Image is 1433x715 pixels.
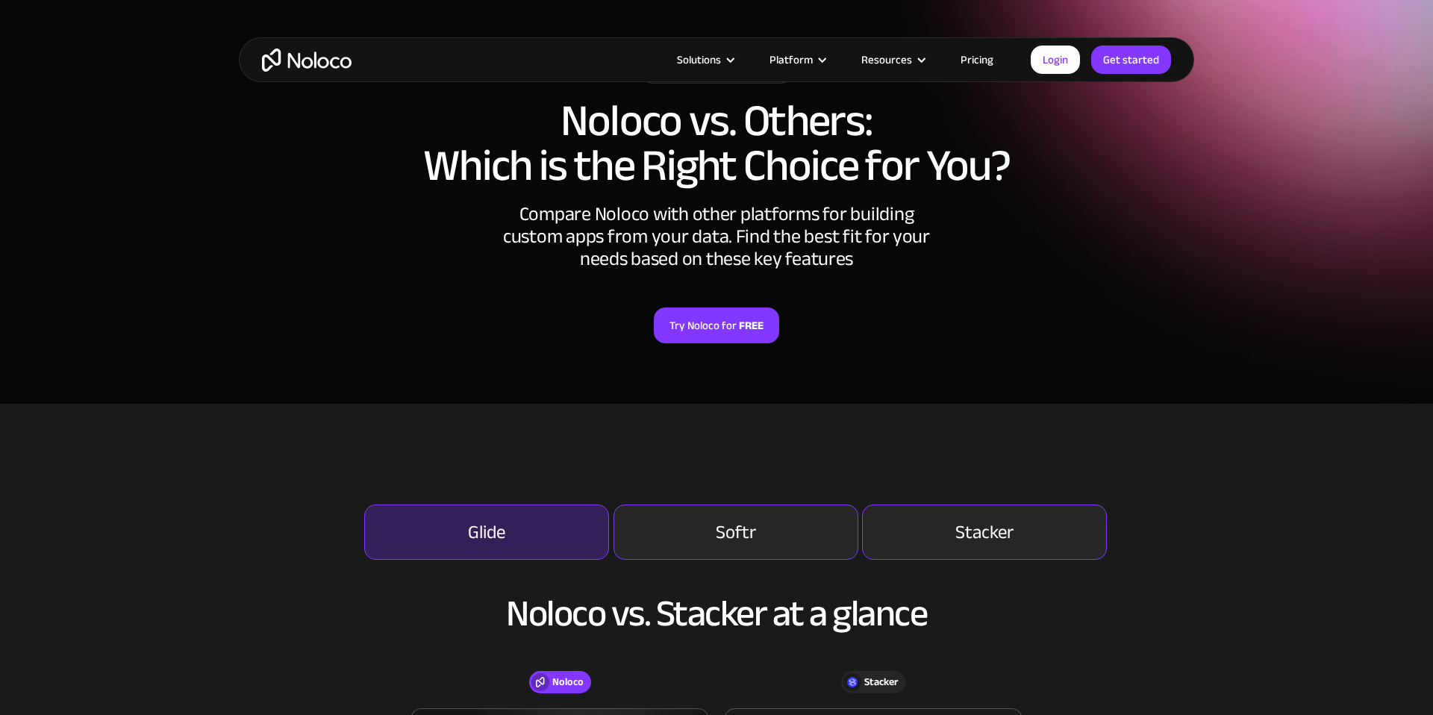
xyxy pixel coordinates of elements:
[843,50,942,69] div: Resources
[254,99,1179,188] h1: Noloco vs. Others: Which is the Right Choice for You?
[468,523,505,541] div: Glide
[861,50,912,69] div: Resources
[751,50,843,69] div: Platform
[658,50,751,69] div: Solutions
[552,674,584,690] div: Noloco
[864,674,898,690] div: Stacker
[677,50,721,69] div: Solutions
[942,50,1012,69] a: Pricing
[262,49,352,72] a: home
[716,523,756,541] div: Softr
[654,307,779,343] a: Try Noloco forFREE
[254,593,1179,634] h2: Noloco vs. Stacker at a glance
[739,316,764,335] strong: FREE
[493,203,940,270] div: Compare Noloco with other platforms for building custom apps from your data. Find the best fit fo...
[955,523,1014,541] div: Stacker
[769,50,813,69] div: Platform
[1091,46,1171,74] a: Get started
[1031,46,1080,74] a: Login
